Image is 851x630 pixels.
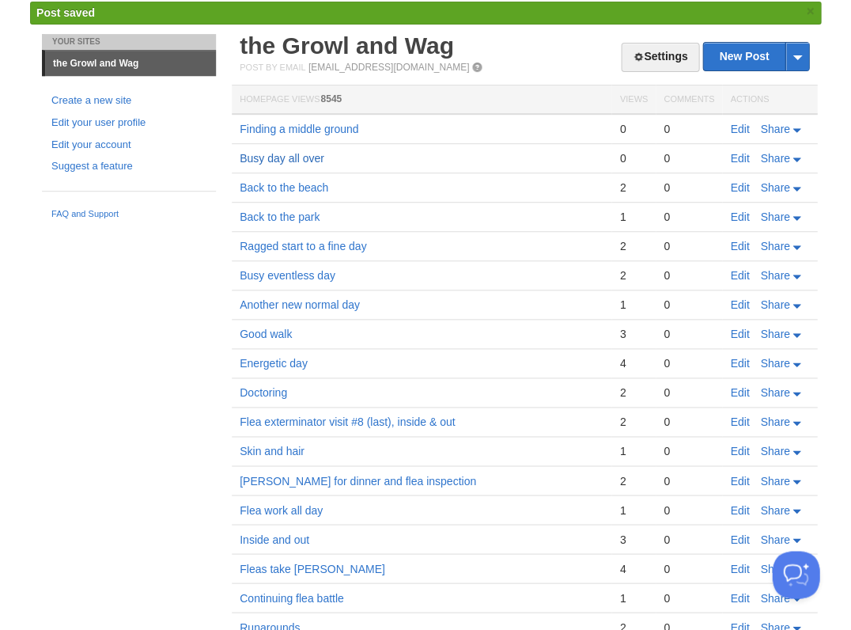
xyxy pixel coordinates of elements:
[36,6,95,19] span: Post saved
[619,122,647,136] div: 0
[730,474,749,487] a: Edit
[308,62,469,73] a: [EMAIL_ADDRESS][DOMAIN_NAME]
[730,357,749,370] a: Edit
[730,416,749,428] a: Edit
[664,385,714,400] div: 0
[621,43,699,72] a: Settings
[730,445,749,457] a: Edit
[240,386,287,399] a: Doctoring
[240,32,454,59] a: the Growl and Wag
[240,123,358,135] a: Finding a middle ground
[760,328,789,340] span: Share
[760,416,789,428] span: Share
[760,211,789,223] span: Share
[240,181,328,194] a: Back to the beach
[730,240,749,252] a: Edit
[42,34,216,50] li: Your Sites
[240,211,320,223] a: Back to the park
[619,239,647,253] div: 2
[45,51,216,76] a: the Growl and Wag
[51,158,206,175] a: Suggest a feature
[611,85,655,115] th: Views
[656,85,722,115] th: Comments
[760,240,789,252] span: Share
[240,240,366,252] a: Ragged start to a fine day
[664,473,714,488] div: 0
[730,211,749,223] a: Edit
[240,269,335,282] a: Busy eventless day
[730,152,749,165] a: Edit
[619,473,647,488] div: 2
[664,356,714,370] div: 0
[760,123,789,135] span: Share
[619,503,647,517] div: 1
[730,123,749,135] a: Edit
[730,562,749,575] a: Edit
[619,356,647,370] div: 4
[240,533,309,545] a: Inside and out
[664,298,714,312] div: 0
[664,590,714,605] div: 0
[664,327,714,341] div: 0
[619,385,647,400] div: 2
[760,503,789,516] span: Share
[664,561,714,575] div: 0
[51,115,206,131] a: Edit your user profile
[619,444,647,458] div: 1
[664,239,714,253] div: 0
[240,298,360,311] a: Another new normal day
[730,533,749,545] a: Edit
[232,85,611,115] th: Homepage Views
[730,591,749,604] a: Edit
[760,357,789,370] span: Share
[664,503,714,517] div: 0
[240,63,305,72] span: Post by Email
[240,416,455,428] a: Flea exterminator visit #8 (last), inside & out
[722,85,817,115] th: Actions
[760,298,789,311] span: Share
[619,415,647,429] div: 2
[730,298,749,311] a: Edit
[619,151,647,165] div: 0
[760,181,789,194] span: Share
[619,561,647,575] div: 4
[760,562,789,575] span: Share
[664,444,714,458] div: 0
[619,268,647,283] div: 2
[320,93,342,104] span: 8545
[664,210,714,224] div: 0
[803,2,817,21] a: ×
[760,591,789,604] span: Share
[730,328,749,340] a: Edit
[619,298,647,312] div: 1
[760,269,789,282] span: Share
[664,151,714,165] div: 0
[730,503,749,516] a: Edit
[619,210,647,224] div: 1
[240,152,324,165] a: Busy day all over
[240,503,323,516] a: Flea work all day
[760,445,789,457] span: Share
[619,532,647,546] div: 3
[664,532,714,546] div: 0
[240,474,476,487] a: [PERSON_NAME] for dinner and flea inspection
[760,533,789,545] span: Share
[619,180,647,195] div: 2
[51,207,206,222] a: FAQ and Support
[760,474,789,487] span: Share
[730,181,749,194] a: Edit
[664,180,714,195] div: 0
[664,415,714,429] div: 0
[619,327,647,341] div: 3
[760,386,789,399] span: Share
[240,445,304,457] a: Skin and hair
[240,562,385,575] a: Fleas take [PERSON_NAME]
[730,386,749,399] a: Edit
[664,268,714,283] div: 0
[619,590,647,605] div: 1
[664,122,714,136] div: 0
[240,591,344,604] a: Continuing flea battle
[51,137,206,154] a: Edit your account
[51,93,206,109] a: Create a new site
[760,152,789,165] span: Share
